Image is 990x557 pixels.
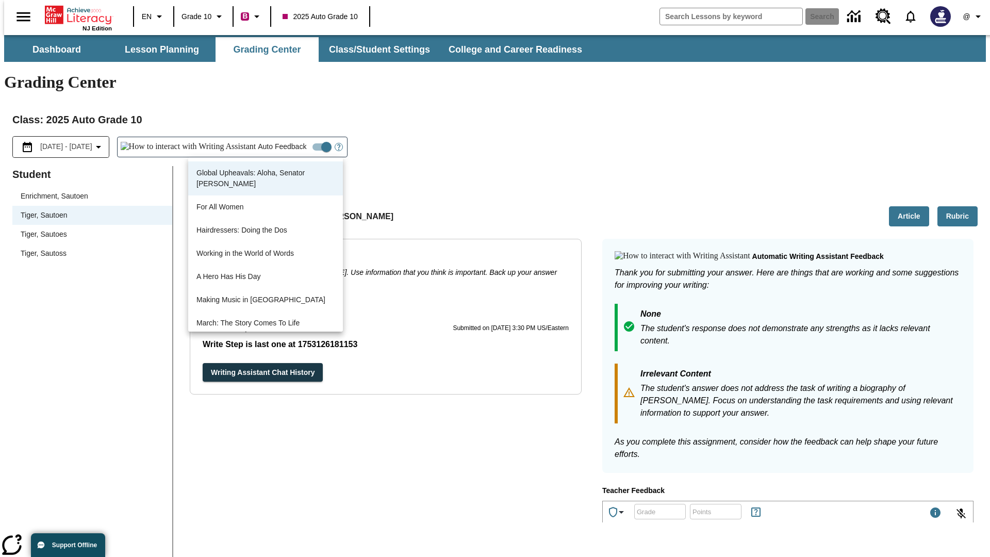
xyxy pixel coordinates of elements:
body: Type your response here. [4,8,151,18]
p: For All Women [196,202,335,212]
p: A Hero Has His Day [196,271,335,282]
p: Working in the World of Words [196,248,335,259]
p: Making Music in [GEOGRAPHIC_DATA] [196,294,335,305]
p: Hairdressers: Doing the Dos [196,225,335,236]
p: March: The Story Comes To Life [196,318,335,329]
p: Global Upheavals: Aloha, Senator [PERSON_NAME] [196,168,335,189]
